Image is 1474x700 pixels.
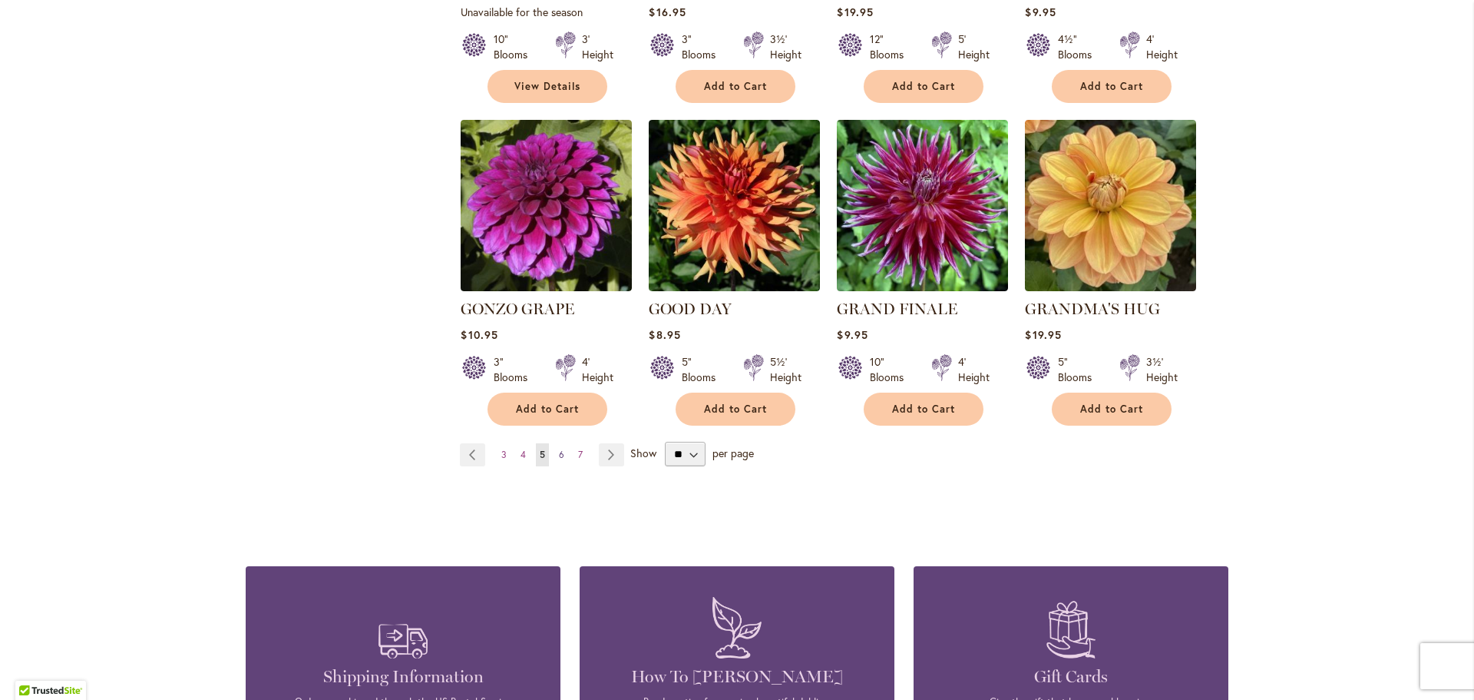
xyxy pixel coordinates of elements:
[516,403,579,416] span: Add to Cart
[461,300,574,318] a: GONZO GRAPE
[676,70,795,103] button: Add to Cart
[704,403,767,416] span: Add to Cart
[649,327,680,342] span: $8.95
[864,393,983,426] button: Add to Cart
[603,666,871,688] h4: How To [PERSON_NAME]
[461,327,497,342] span: $10.95
[649,120,820,291] img: GOOD DAY
[1025,327,1061,342] span: $19.95
[559,449,564,460] span: 6
[892,403,955,416] span: Add to Cart
[837,120,1008,291] img: Grand Finale
[494,354,537,385] div: 3" Blooms
[892,80,955,93] span: Add to Cart
[870,32,913,62] div: 12" Blooms
[461,5,632,19] p: Unavailable for the season
[1146,354,1178,385] div: 3½' Height
[958,354,990,385] div: 4' Height
[578,449,583,460] span: 7
[1025,300,1160,318] a: GRANDMA'S HUG
[712,446,754,460] span: per page
[870,354,913,385] div: 10" Blooms
[501,449,507,460] span: 3
[461,280,632,294] a: GONZO GRAPE
[582,354,613,385] div: 4' Height
[770,32,801,62] div: 3½' Height
[837,300,957,318] a: GRAND FINALE
[630,446,656,460] span: Show
[1025,5,1056,19] span: $9.95
[487,393,607,426] button: Add to Cart
[555,443,568,466] a: 6
[1058,32,1101,62] div: 4½" Blooms
[704,80,767,93] span: Add to Cart
[837,280,1008,294] a: Grand Finale
[1080,403,1143,416] span: Add to Cart
[1080,80,1143,93] span: Add to Cart
[770,354,801,385] div: 5½' Height
[837,5,873,19] span: $19.95
[676,393,795,426] button: Add to Cart
[269,666,537,688] h4: Shipping Information
[521,449,526,460] span: 4
[494,32,537,62] div: 10" Blooms
[1025,120,1196,291] img: GRANDMA'S HUG
[682,354,725,385] div: 5" Blooms
[497,443,511,466] a: 3
[461,120,632,291] img: GONZO GRAPE
[514,80,580,93] span: View Details
[582,32,613,62] div: 3' Height
[1146,32,1178,62] div: 4' Height
[958,32,990,62] div: 5' Height
[649,280,820,294] a: GOOD DAY
[1052,393,1172,426] button: Add to Cart
[649,300,732,318] a: GOOD DAY
[574,443,587,466] a: 7
[517,443,530,466] a: 4
[1058,354,1101,385] div: 5" Blooms
[1025,280,1196,294] a: GRANDMA'S HUG
[864,70,983,103] button: Add to Cart
[937,666,1205,688] h4: Gift Cards
[487,70,607,103] a: View Details
[837,327,868,342] span: $9.95
[540,449,545,460] span: 5
[1052,70,1172,103] button: Add to Cart
[649,5,686,19] span: $16.95
[682,32,725,62] div: 3" Blooms
[12,645,55,688] iframe: Launch Accessibility Center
